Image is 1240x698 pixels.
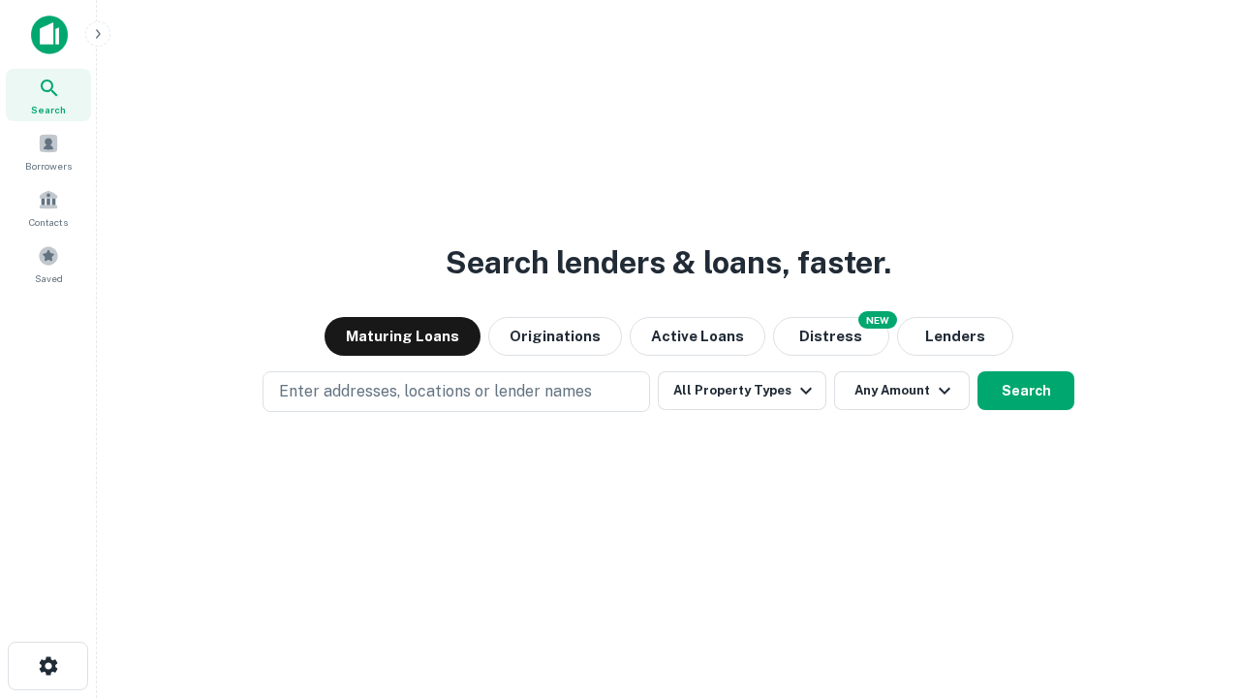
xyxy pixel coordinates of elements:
[325,317,480,356] button: Maturing Loans
[1143,543,1240,636] iframe: Chat Widget
[6,125,91,177] a: Borrowers
[31,16,68,54] img: capitalize-icon.png
[279,380,592,403] p: Enter addresses, locations or lender names
[6,181,91,234] a: Contacts
[6,69,91,121] a: Search
[834,371,970,410] button: Any Amount
[446,239,891,286] h3: Search lenders & loans, faster.
[630,317,765,356] button: Active Loans
[977,371,1074,410] button: Search
[29,214,68,230] span: Contacts
[773,317,889,356] button: Search distressed loans with lien and other non-mortgage details.
[897,317,1013,356] button: Lenders
[858,311,897,329] div: NEW
[6,238,91,290] a: Saved
[658,371,826,410] button: All Property Types
[25,158,72,174] span: Borrowers
[31,102,66,117] span: Search
[35,270,63,286] span: Saved
[488,317,622,356] button: Originations
[263,371,650,412] button: Enter addresses, locations or lender names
